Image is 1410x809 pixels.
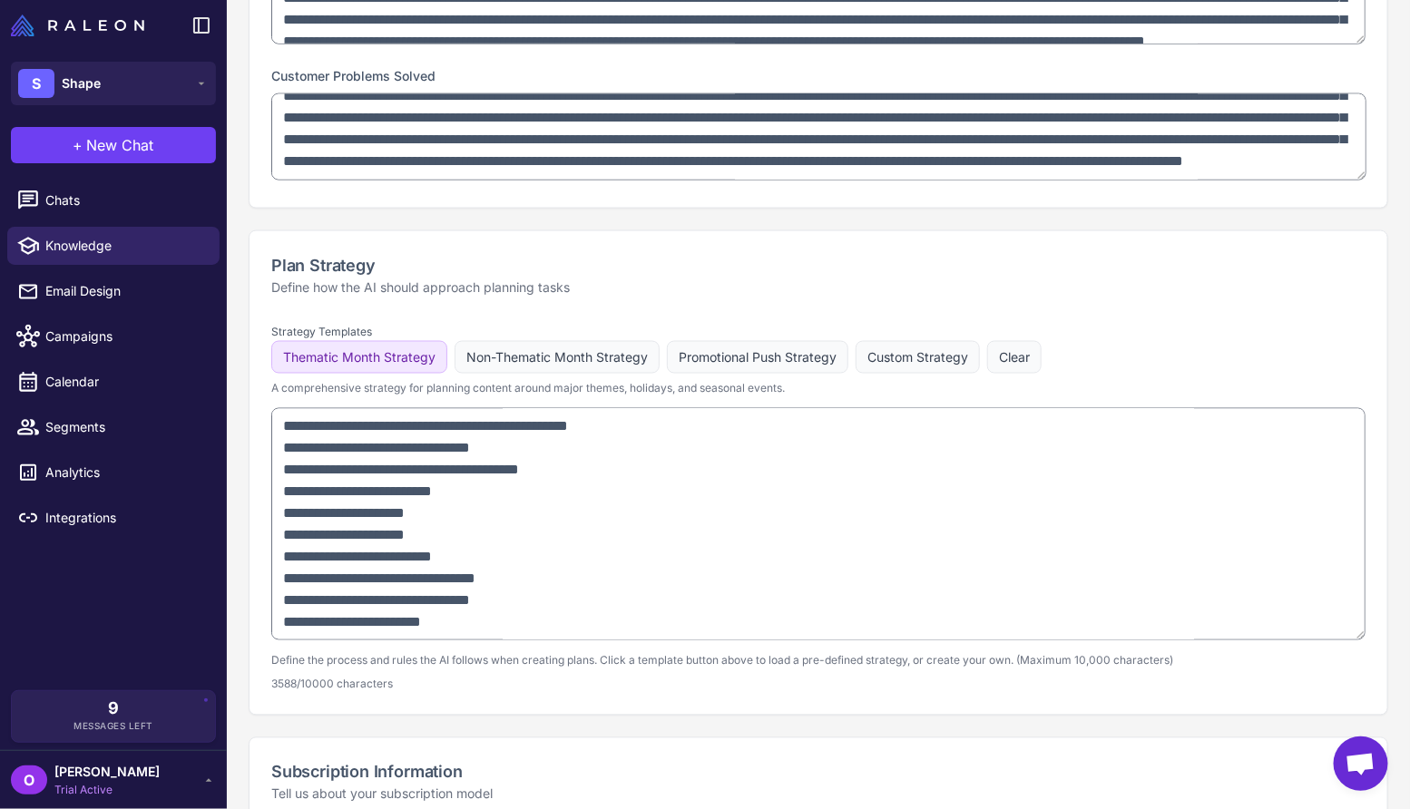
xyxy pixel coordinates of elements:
a: Raleon Logo [11,15,152,36]
span: 9 [108,700,119,716]
h2: Subscription Information [271,760,1366,785]
a: Campaigns [7,317,220,356]
span: Chats [45,190,205,210]
span: Trial Active [54,782,160,798]
label: Customer Problems Solved [271,68,436,83]
p: Define the process and rules the AI follows when creating plans. Click a template button above to... [271,653,1366,669]
span: Calendar [45,372,205,392]
button: Non-Thematic Month Strategy [455,341,660,374]
div: O [11,765,47,794]
span: Campaigns [45,327,205,346]
p: 3588/10000 characters [271,677,1366,693]
a: Calendar [7,363,220,401]
span: Shape [62,73,101,93]
button: SShape [11,62,216,105]
button: +New Chat [11,127,216,163]
span: + [73,134,83,156]
p: Tell us about your subscription model [271,785,1366,804]
img: Raleon Logo [11,15,144,36]
span: Knowledge [45,236,205,256]
button: Thematic Month Strategy [271,341,447,374]
a: Knowledge [7,227,220,265]
div: S [18,69,54,98]
span: Analytics [45,463,205,482]
a: Segments [7,408,220,446]
a: Chats [7,181,220,219]
label: Strategy Templates [271,325,372,338]
p: A comprehensive strategy for planning content around major themes, holidays, and seasonal events. [271,381,1366,397]
h2: Plan Strategy [271,253,1366,278]
p: Define how the AI should approach planning tasks [271,278,1366,297]
span: Integrations [45,508,205,528]
button: Promotional Push Strategy [667,341,848,374]
a: Analytics [7,453,220,492]
a: Integrations [7,499,220,537]
button: Clear [987,341,1042,374]
span: Email Design [45,281,205,301]
span: Segments [45,417,205,437]
button: Custom Strategy [856,341,980,374]
span: Messages Left [73,719,153,733]
a: Open chat [1334,736,1388,791]
span: [PERSON_NAME] [54,762,160,782]
a: Email Design [7,272,220,310]
span: New Chat [87,134,154,156]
